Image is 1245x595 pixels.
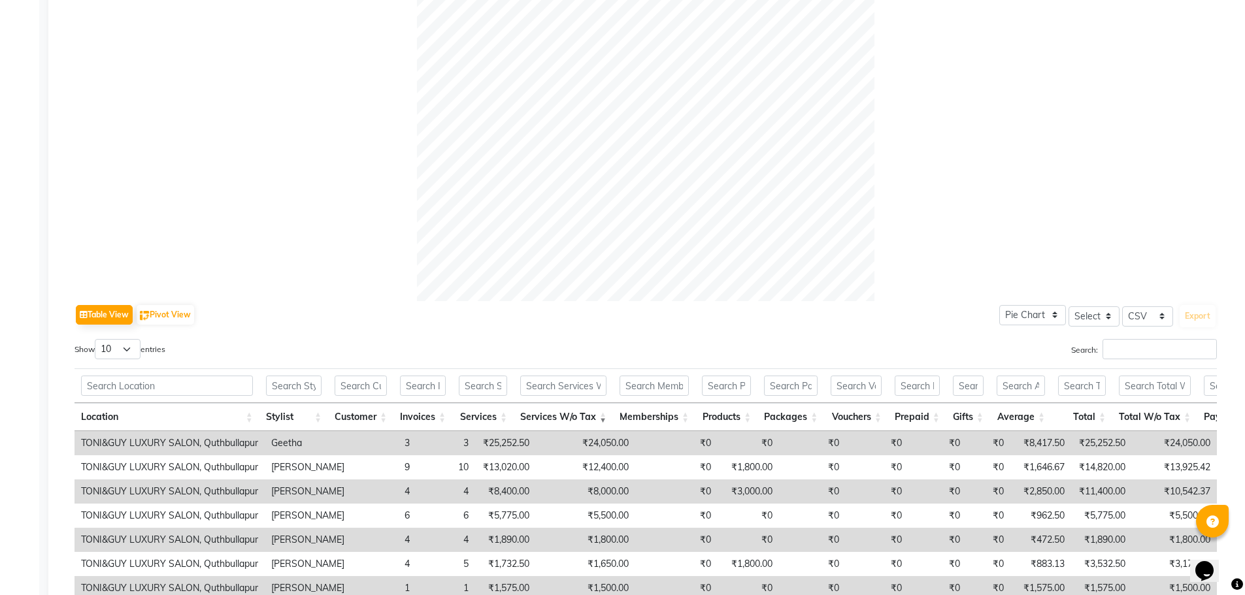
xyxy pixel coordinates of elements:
td: ₹0 [908,504,967,528]
input: Search Memberships [620,376,689,396]
td: ₹5,775.00 [475,504,536,528]
td: ₹1,890.00 [1071,528,1132,552]
td: ₹0 [967,431,1010,455]
td: 4 [416,528,475,552]
td: ₹0 [908,479,967,504]
td: ₹8,400.00 [475,479,536,504]
td: ₹0 [967,455,1010,479]
td: ₹0 [908,552,967,576]
th: Invoices: activate to sort column ascending [393,403,452,431]
td: ₹3,000.00 [718,479,779,504]
input: Search Stylist [266,376,322,396]
td: TONI&GUY LUXURY SALON, Quthbullapur [75,552,265,576]
th: Total: activate to sort column ascending [1052,403,1112,431]
td: ₹1,646.67 [1010,455,1071,479]
td: TONI&GUY LUXURY SALON, Quthbullapur [75,431,265,455]
input: Search Total W/o Tax [1119,376,1191,396]
td: ₹0 [846,431,908,455]
td: ₹0 [846,552,908,576]
td: ₹8,417.50 [1010,431,1071,455]
th: Gifts: activate to sort column ascending [946,403,990,431]
td: ₹472.50 [1010,528,1071,552]
td: ₹2,850.00 [1010,479,1071,504]
input: Search Location [81,376,253,396]
input: Search Average [997,376,1045,396]
td: ₹962.50 [1010,504,1071,528]
td: 3 [351,431,416,455]
img: pivot.png [140,311,150,321]
td: ₹8,000.00 [536,479,635,504]
td: ₹0 [967,528,1010,552]
td: ₹1,800.00 [536,528,635,552]
td: TONI&GUY LUXURY SALON, Quthbullapur [75,479,265,504]
input: Search Prepaid [895,376,940,396]
th: Stylist: activate to sort column ascending [259,403,328,431]
th: Packages: activate to sort column ascending [757,403,824,431]
td: ₹0 [908,455,967,479]
td: [PERSON_NAME] [265,552,351,576]
td: 6 [416,504,475,528]
th: Memberships: activate to sort column ascending [613,403,695,431]
td: Geetha [265,431,351,455]
label: Search: [1071,339,1217,359]
input: Search Packages [764,376,818,396]
td: ₹1,890.00 [475,528,536,552]
td: ₹0 [635,455,718,479]
td: ₹0 [718,528,779,552]
td: 3 [416,431,475,455]
td: [PERSON_NAME] [265,504,351,528]
td: ₹1,800.00 [718,552,779,576]
td: ₹13,020.00 [475,455,536,479]
th: Location: activate to sort column ascending [75,403,259,431]
td: [PERSON_NAME] [265,528,351,552]
td: [PERSON_NAME] [265,479,351,504]
td: 4 [416,479,475,504]
input: Search Invoices [400,376,446,396]
td: ₹0 [779,528,846,552]
td: ₹0 [635,528,718,552]
th: Customer: activate to sort column ascending [328,403,393,431]
td: ₹0 [846,455,908,479]
th: Total W/o Tax: activate to sort column ascending [1112,403,1197,431]
td: ₹5,500.00 [536,504,635,528]
label: Show entries [75,339,165,359]
button: Pivot View [137,305,194,325]
td: TONI&GUY LUXURY SALON, Quthbullapur [75,504,265,528]
td: ₹1,732.50 [475,552,536,576]
td: ₹0 [779,455,846,479]
input: Search Services [459,376,507,396]
td: 5 [416,552,475,576]
td: ₹0 [846,479,908,504]
td: ₹3,175.42 [1132,552,1217,576]
td: ₹0 [635,552,718,576]
th: Services: activate to sort column ascending [452,403,514,431]
td: ₹0 [846,528,908,552]
td: ₹1,800.00 [1132,528,1217,552]
input: Search: [1103,339,1217,359]
th: Services W/o Tax: activate to sort column ascending [514,403,613,431]
td: ₹1,650.00 [536,552,635,576]
td: ₹25,252.50 [475,431,536,455]
td: ₹3,532.50 [1071,552,1132,576]
td: ₹0 [779,431,846,455]
button: Table View [76,305,133,325]
input: Search Gifts [953,376,984,396]
input: Search Services W/o Tax [520,376,606,396]
th: Average: activate to sort column ascending [990,403,1052,431]
td: ₹10,542.37 [1132,479,1217,504]
td: ₹0 [967,552,1010,576]
select: Showentries [95,339,141,359]
button: Export [1180,305,1216,327]
td: ₹24,050.00 [536,431,635,455]
iframe: chat widget [1190,543,1232,582]
input: Search Vouchers [831,376,881,396]
td: ₹0 [846,504,908,528]
td: ₹5,500.00 [1132,504,1217,528]
td: ₹0 [779,504,846,528]
th: Prepaid: activate to sort column ascending [888,403,946,431]
th: Vouchers: activate to sort column ascending [824,403,888,431]
td: TONI&GUY LUXURY SALON, Quthbullapur [75,528,265,552]
td: [PERSON_NAME] [265,455,351,479]
td: ₹0 [718,431,779,455]
input: Search Customer [335,376,387,396]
